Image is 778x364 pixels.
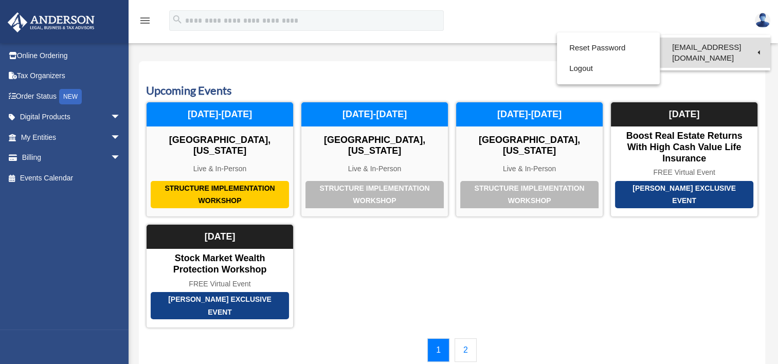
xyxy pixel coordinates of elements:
[456,102,603,127] div: [DATE]-[DATE]
[146,83,758,99] h3: Upcoming Events
[456,165,603,173] div: Live & In-Person
[139,18,151,27] a: menu
[7,107,136,128] a: Digital Productsarrow_drop_down
[301,102,448,127] div: [DATE]-[DATE]
[301,165,448,173] div: Live & In-Person
[660,38,770,68] a: [EMAIL_ADDRESS][DOMAIN_NAME]
[147,135,293,157] div: [GEOGRAPHIC_DATA], [US_STATE]
[427,338,449,362] a: 1
[557,58,660,79] a: Logout
[305,181,444,208] div: Structure Implementation Workshop
[610,102,758,217] a: [PERSON_NAME] Exclusive Event Boost Real Estate Returns with High Cash Value Life Insurance FREE ...
[151,181,289,208] div: Structure Implementation Workshop
[7,148,136,168] a: Billingarrow_drop_down
[7,86,136,107] a: Order StatusNEW
[111,148,131,169] span: arrow_drop_down
[147,165,293,173] div: Live & In-Person
[755,13,770,28] img: User Pic
[615,181,753,208] div: [PERSON_NAME] Exclusive Event
[611,131,757,164] div: Boost Real Estate Returns with High Cash Value Life Insurance
[557,38,660,59] a: Reset Password
[146,102,294,217] a: Structure Implementation Workshop [GEOGRAPHIC_DATA], [US_STATE] Live & In-Person [DATE]-[DATE]
[7,168,131,188] a: Events Calendar
[7,45,136,66] a: Online Ordering
[611,102,757,127] div: [DATE]
[59,89,82,104] div: NEW
[111,107,131,128] span: arrow_drop_down
[147,280,293,288] div: FREE Virtual Event
[611,168,757,177] div: FREE Virtual Event
[301,135,448,157] div: [GEOGRAPHIC_DATA], [US_STATE]
[147,225,293,249] div: [DATE]
[151,292,289,319] div: [PERSON_NAME] Exclusive Event
[172,14,183,25] i: search
[147,102,293,127] div: [DATE]-[DATE]
[460,181,599,208] div: Structure Implementation Workshop
[456,135,603,157] div: [GEOGRAPHIC_DATA], [US_STATE]
[456,102,603,217] a: Structure Implementation Workshop [GEOGRAPHIC_DATA], [US_STATE] Live & In-Person [DATE]-[DATE]
[455,338,477,362] a: 2
[301,102,448,217] a: Structure Implementation Workshop [GEOGRAPHIC_DATA], [US_STATE] Live & In-Person [DATE]-[DATE]
[5,12,98,32] img: Anderson Advisors Platinum Portal
[7,127,136,148] a: My Entitiesarrow_drop_down
[147,253,293,275] div: Stock Market Wealth Protection Workshop
[146,224,294,328] a: [PERSON_NAME] Exclusive Event Stock Market Wealth Protection Workshop FREE Virtual Event [DATE]
[111,127,131,148] span: arrow_drop_down
[7,66,136,86] a: Tax Organizers
[139,14,151,27] i: menu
